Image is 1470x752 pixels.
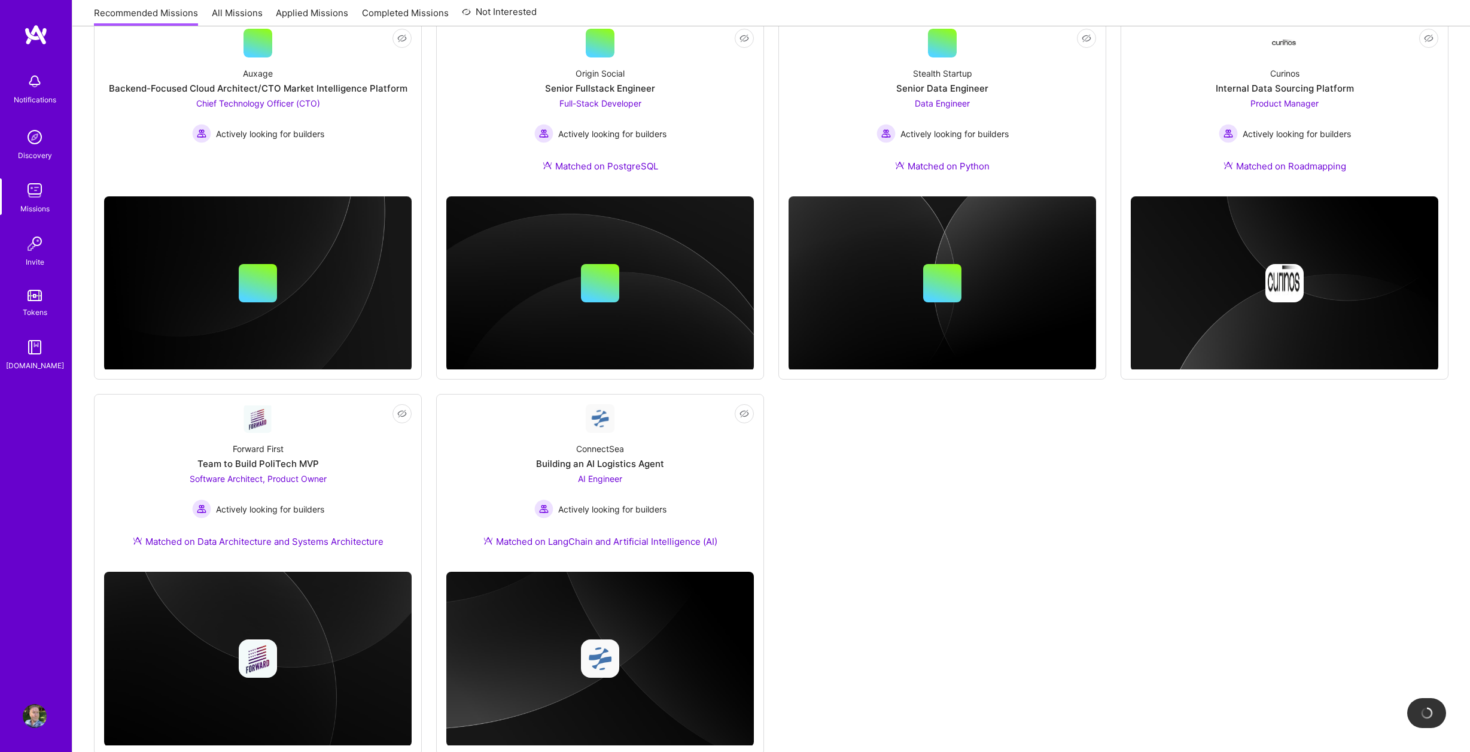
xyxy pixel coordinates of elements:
span: Actively looking for builders [558,503,666,516]
img: cover [789,196,1096,371]
span: Actively looking for builders [900,128,1009,140]
img: Actively looking for builders [192,499,211,518]
i: icon EyeClosed [1424,34,1434,43]
div: Stealth Startup [913,67,972,80]
span: Full-Stack Developer [559,98,641,108]
a: User Avatar [20,704,50,728]
i: icon EyeClosed [397,409,407,419]
div: Senior Data Engineer [896,82,988,95]
i: icon EyeClosed [397,34,407,43]
img: discovery [23,125,47,149]
img: Company Logo [586,404,614,433]
a: All Missions [212,7,263,26]
span: Actively looking for builders [1243,128,1351,140]
div: Senior Fullstack Engineer [545,82,655,95]
img: Company Logo [244,405,272,432]
a: Completed Missions [362,7,449,26]
span: Actively looking for builders [216,128,324,140]
i: icon EyeClosed [1082,34,1091,43]
div: Building an AI Logistics Agent [536,457,664,470]
div: Forward First [233,442,284,455]
img: logo [24,24,48,46]
div: Backend-Focused Cloud Architect/CTO Market Intelligence Platform [109,82,407,95]
span: Chief Technology Officer (CTO) [196,98,320,108]
span: Software Architect, Product Owner [190,474,327,484]
a: Company LogoForward FirstTeam to Build PoliTech MVPSoftware Architect, Product Owner Actively loo... [104,404,412,562]
img: Company logo [239,639,277,678]
a: Origin SocialSenior Fullstack EngineerFull-Stack Developer Actively looking for buildersActively ... [446,29,754,187]
img: Actively looking for builders [876,124,896,143]
img: Ateam Purple Icon [133,536,142,545]
img: teamwork [23,178,47,202]
div: Curinos [1270,67,1299,80]
a: AuxageBackend-Focused Cloud Architect/CTO Market Intelligence PlatformChief Technology Officer (C... [104,29,412,187]
img: Company logo [581,639,619,678]
img: cover [104,196,412,371]
span: Actively looking for builders [558,128,666,140]
div: Discovery [18,149,52,162]
img: Actively looking for builders [192,124,211,143]
div: Invite [26,256,44,268]
img: tokens [28,290,42,301]
span: AI Engineer [578,474,622,484]
img: Invite [23,232,47,256]
img: loading [1419,705,1435,721]
img: User Avatar [23,704,47,728]
img: Company logo [1265,264,1304,302]
img: cover [446,572,754,747]
a: Company LogoCurinosInternal Data Sourcing PlatformProduct Manager Actively looking for buildersAc... [1131,29,1438,187]
div: Notifications [14,93,56,106]
div: Internal Data Sourcing Platform [1216,82,1354,95]
img: Ateam Purple Icon [483,536,493,545]
img: Ateam Purple Icon [895,160,905,170]
div: Matched on Roadmapping [1224,160,1346,172]
div: Matched on LangChain and Artificial Intelligence (AI) [483,535,717,548]
div: Team to Build PoliTech MVP [197,457,319,470]
span: Data Engineer [915,98,970,108]
img: cover [104,572,412,747]
div: Matched on Data Architecture and Systems Architecture [133,535,384,548]
img: bell [23,69,47,93]
img: Company Logo [1270,40,1299,47]
span: Product Manager [1250,98,1319,108]
span: Actively looking for builders [216,503,324,516]
div: Matched on PostgreSQL [543,160,658,172]
img: cover [446,196,754,371]
a: Company LogoConnectSeaBuilding an AI Logistics AgentAI Engineer Actively looking for buildersActi... [446,404,754,562]
img: Ateam Purple Icon [1224,160,1233,170]
img: cover [1131,196,1438,371]
a: Not Interested [462,5,537,26]
i: icon EyeClosed [739,34,749,43]
img: Ateam Purple Icon [543,160,552,170]
a: Recommended Missions [94,7,198,26]
a: Applied Missions [276,7,348,26]
img: Actively looking for builders [1219,124,1238,143]
div: Missions [20,202,50,215]
img: Actively looking for builders [534,124,553,143]
div: Matched on Python [895,160,990,172]
div: Origin Social [576,67,625,80]
div: ConnectSea [576,442,624,455]
a: Stealth StartupSenior Data EngineerData Engineer Actively looking for buildersActively looking fo... [789,29,1096,187]
img: guide book [23,335,47,359]
div: [DOMAIN_NAME] [6,359,64,372]
div: Auxage [243,67,273,80]
div: Tokens [23,306,47,319]
i: icon EyeClosed [739,409,749,419]
img: Actively looking for builders [534,499,553,518]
